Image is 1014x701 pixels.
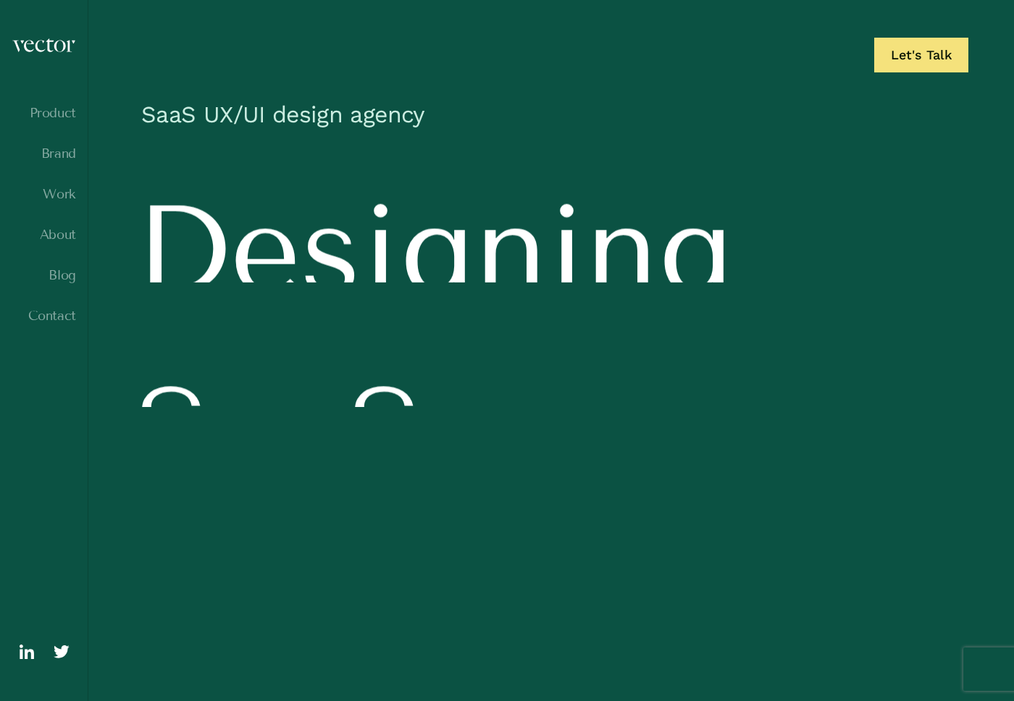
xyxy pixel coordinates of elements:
a: Let's Talk [874,38,968,72]
h1: SaaS UX/UI design agency [134,93,968,143]
a: Brand [12,146,76,161]
a: Contact [12,308,76,323]
a: Work [12,187,76,201]
a: Product [12,106,76,120]
span: Designing [134,188,734,313]
a: Blog [12,268,76,282]
span: SaaS [134,370,425,495]
a: About [12,227,76,242]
